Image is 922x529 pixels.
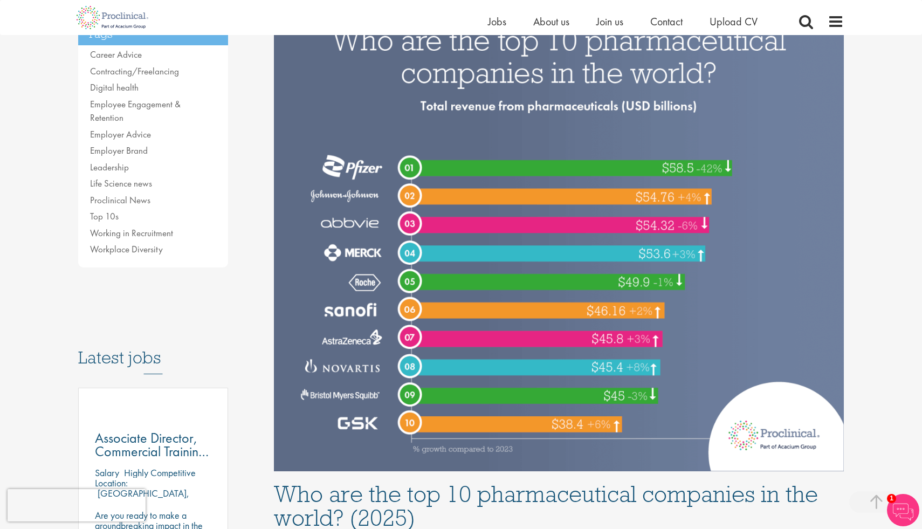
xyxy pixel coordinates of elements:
[90,145,148,156] a: Employer Brand
[596,15,623,29] a: Join us
[887,494,919,526] img: Chatbot
[533,15,569,29] a: About us
[90,177,152,189] a: Life Science news
[90,227,173,239] a: Working in Recruitment
[90,210,119,222] a: Top 10s
[887,494,896,503] span: 1
[710,15,758,29] a: Upload CV
[124,466,196,479] p: Highly Competitive
[90,243,163,255] a: Workplace Diversity
[95,466,119,479] span: Salary
[78,321,228,374] h3: Latest jobs
[8,489,146,521] iframe: reCAPTCHA
[90,81,139,93] a: Digital health
[90,161,129,173] a: Leadership
[90,49,142,60] a: Career Advice
[90,128,151,140] a: Employer Advice
[95,487,189,510] p: [GEOGRAPHIC_DATA], [GEOGRAPHIC_DATA]
[488,15,506,29] a: Jobs
[95,477,128,489] span: Location:
[90,65,179,77] a: Contracting/Freelancing
[90,194,150,206] a: Proclinical News
[95,429,209,474] span: Associate Director, Commercial Training Lead
[95,431,211,458] a: Associate Director, Commercial Training Lead
[650,15,683,29] a: Contact
[90,98,181,124] a: Employee Engagement & Retention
